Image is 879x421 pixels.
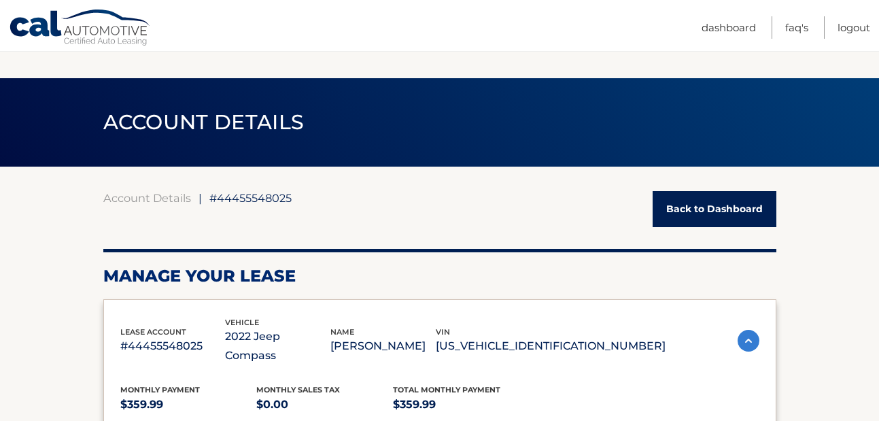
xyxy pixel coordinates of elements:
[103,266,776,286] h2: Manage Your Lease
[120,395,257,414] p: $359.99
[225,318,259,327] span: vehicle
[225,327,330,365] p: 2022 Jeep Compass
[393,385,500,394] span: Total Monthly Payment
[120,327,186,337] span: lease account
[785,16,808,39] a: FAQ's
[209,191,292,205] span: #44455548025
[120,337,226,356] p: #44455548025
[738,330,759,352] img: accordion-active.svg
[838,16,870,39] a: Logout
[393,395,530,414] p: $359.99
[103,110,305,135] span: ACCOUNT DETAILS
[120,385,200,394] span: Monthly Payment
[199,191,202,205] span: |
[436,327,450,337] span: vin
[702,16,756,39] a: Dashboard
[9,9,152,48] a: Cal Automotive
[330,337,436,356] p: [PERSON_NAME]
[653,191,776,227] a: Back to Dashboard
[256,395,393,414] p: $0.00
[436,337,666,356] p: [US_VEHICLE_IDENTIFICATION_NUMBER]
[256,385,340,394] span: Monthly sales Tax
[103,191,191,205] a: Account Details
[330,327,354,337] span: name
